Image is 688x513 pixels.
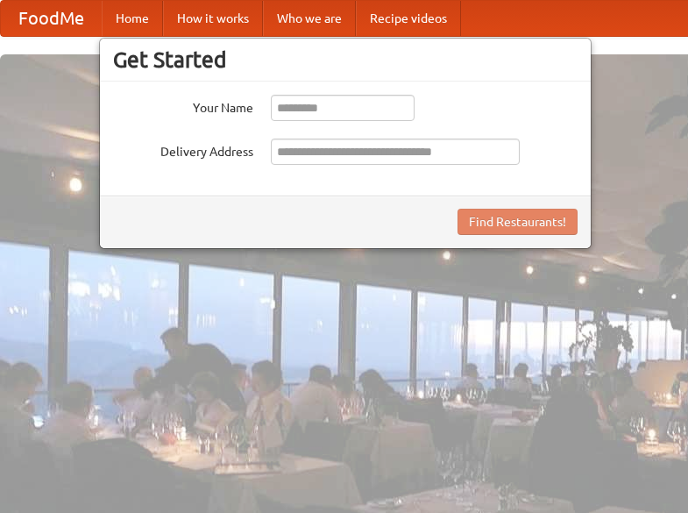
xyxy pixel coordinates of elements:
[113,46,578,73] h3: Get Started
[163,1,263,36] a: How it works
[356,1,461,36] a: Recipe videos
[113,139,253,160] label: Delivery Address
[457,209,578,235] button: Find Restaurants!
[113,95,253,117] label: Your Name
[1,1,102,36] a: FoodMe
[263,1,356,36] a: Who we are
[102,1,163,36] a: Home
